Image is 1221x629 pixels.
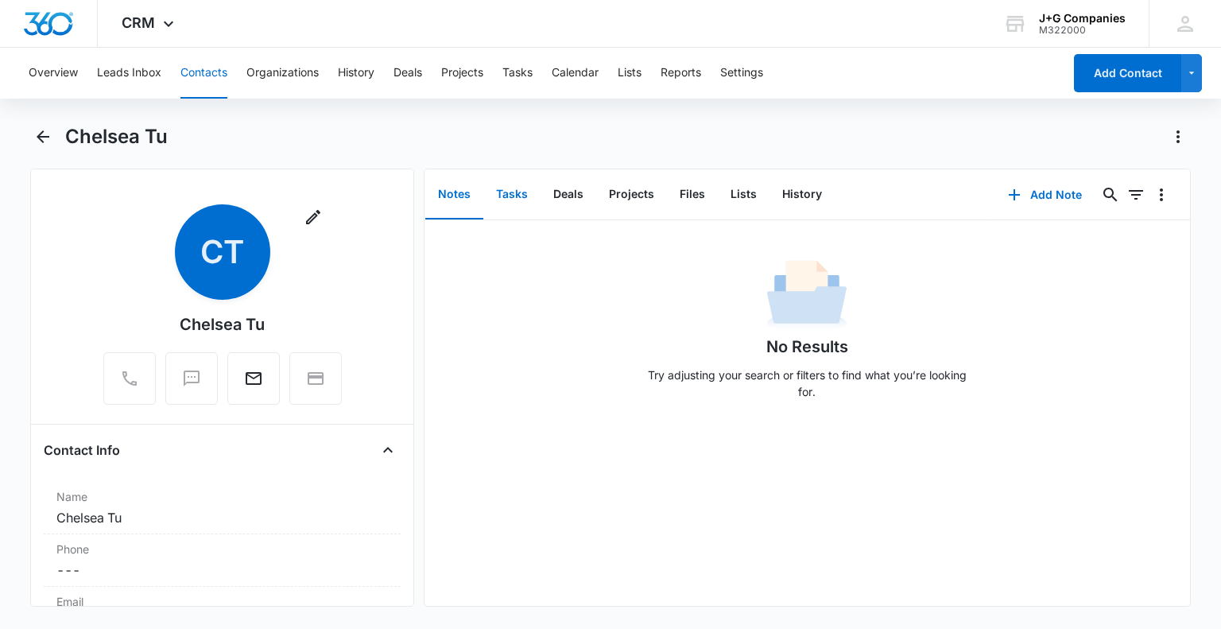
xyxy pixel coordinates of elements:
button: Email [227,352,280,405]
h1: Chelsea Tu [65,125,168,149]
button: Back [30,124,55,149]
button: Overview [29,48,78,99]
div: account name [1039,12,1126,25]
label: Name [56,488,387,505]
p: Try adjusting your search or filters to find what you’re looking for. [640,367,974,400]
button: Projects [441,48,483,99]
span: CRM [122,14,155,31]
div: Chelsea Tu [180,313,265,336]
button: Add Contact [1074,54,1181,92]
button: Settings [720,48,763,99]
button: Actions [1165,124,1191,149]
button: Organizations [246,48,319,99]
h4: Contact Info [44,441,120,460]
button: Overflow Menu [1149,182,1174,208]
button: Filters [1123,182,1149,208]
button: Calendar [552,48,599,99]
button: Add Note [992,176,1098,214]
button: History [338,48,374,99]
div: NameChelsea Tu [44,482,400,534]
dd: Chelsea Tu [56,508,387,527]
button: Contacts [180,48,227,99]
button: Files [667,170,718,219]
h1: No Results [766,335,848,359]
button: History [769,170,835,219]
label: Email [56,593,387,610]
button: Close [375,437,401,463]
button: Projects [596,170,667,219]
button: Leads Inbox [97,48,161,99]
dd: --- [56,561,387,580]
button: Notes [425,170,483,219]
button: Tasks [502,48,533,99]
span: CT [175,204,270,300]
div: Phone--- [44,534,400,587]
img: No Data [767,255,847,335]
label: Phone [56,541,387,557]
button: Lists [618,48,642,99]
button: Lists [718,170,769,219]
button: Reports [661,48,701,99]
button: Deals [393,48,422,99]
div: account id [1039,25,1126,36]
button: Search... [1098,182,1123,208]
button: Deals [541,170,596,219]
button: Tasks [483,170,541,219]
a: Email [227,377,280,390]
